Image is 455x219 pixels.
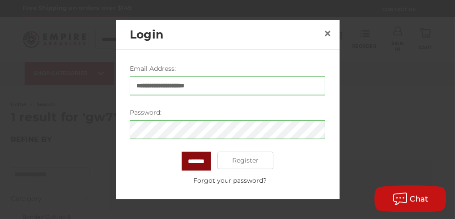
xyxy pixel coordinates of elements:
[130,107,325,117] label: Password:
[135,176,325,185] a: Forgot your password?
[130,64,325,73] label: Email Address:
[130,26,320,43] h2: Login
[410,195,429,203] span: Chat
[374,185,446,212] button: Chat
[217,151,273,169] a: Register
[323,25,332,42] span: ×
[320,26,335,41] a: Close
